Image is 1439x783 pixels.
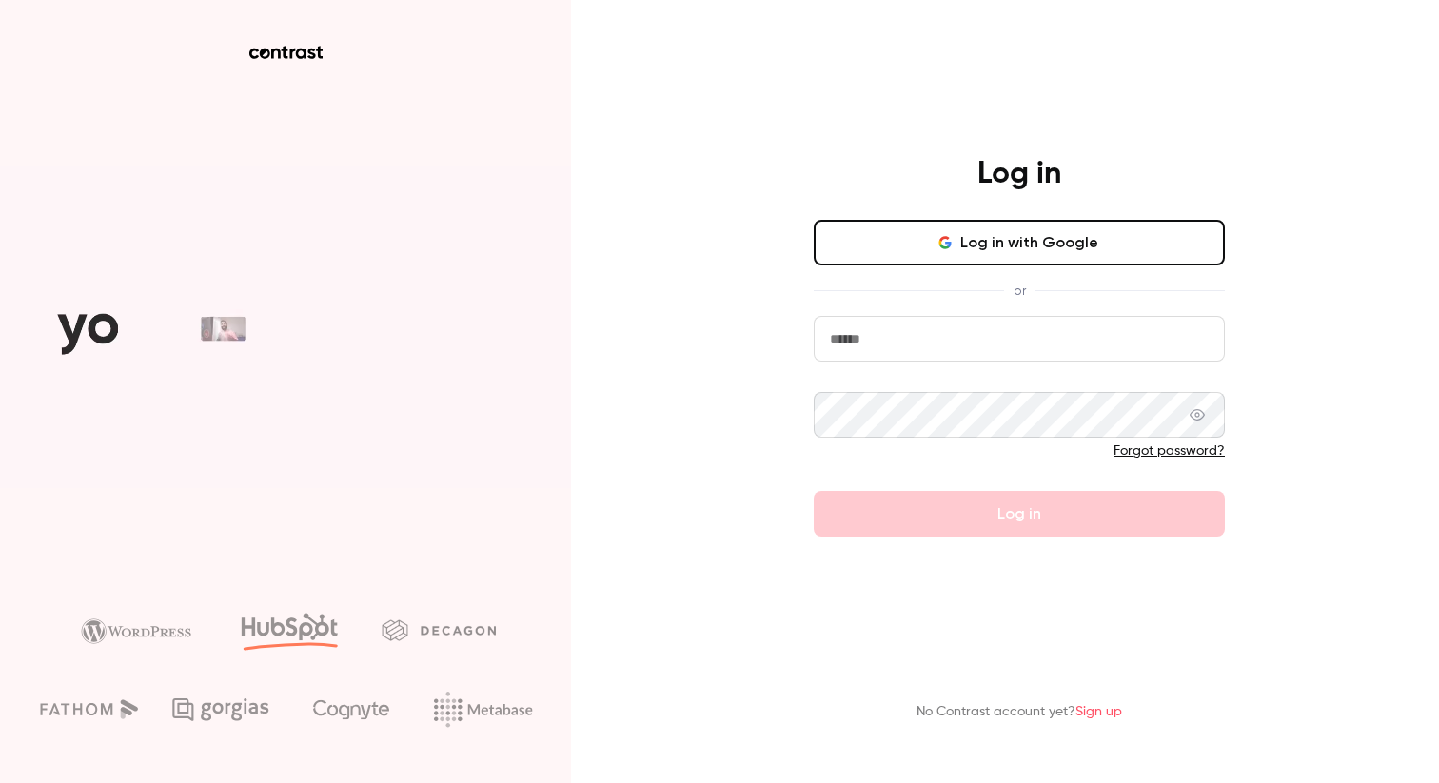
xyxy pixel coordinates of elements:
[917,702,1122,722] p: No Contrast account yet?
[814,220,1225,265] button: Log in with Google
[1075,705,1122,718] a: Sign up
[382,619,496,640] img: decagon
[1114,444,1225,458] a: Forgot password?
[1004,281,1035,301] span: or
[977,155,1061,193] h4: Log in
